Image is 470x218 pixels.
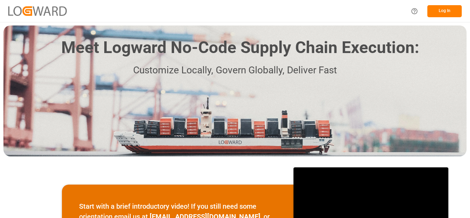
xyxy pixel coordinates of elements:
button: Help Center [407,3,422,19]
button: Log In [427,5,462,17]
h1: Meet Logward No-Code Supply Chain Execution: [61,35,419,60]
p: Customize Locally, Govern Globally, Deliver Fast [51,63,419,78]
img: Logward_new_orange.png [8,6,67,15]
